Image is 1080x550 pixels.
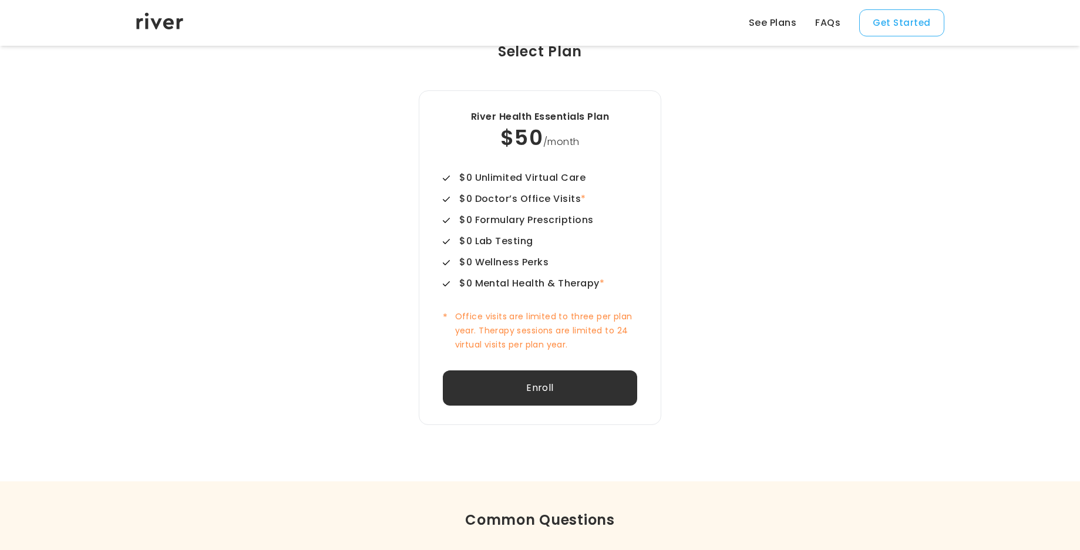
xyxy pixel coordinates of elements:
[459,192,586,206] div: $0 Doctor’s Office Visits
[136,509,944,531] div: Common Questions
[136,41,944,62] div: Select Plan
[443,124,637,152] div: $50
[459,276,604,291] div: $0 Mental Health & Therapy
[455,309,637,352] div: Office visits are limited to three per plan year. Therapy sessions are limited to 24 virtual visi...
[543,135,580,149] span: /month
[459,171,586,185] div: $0 Unlimited Virtual Care
[459,213,593,227] div: $0 Formulary Prescriptions
[459,234,533,248] div: $0 Lab Testing
[443,370,637,406] button: Enroll
[815,16,840,30] a: FAQs
[749,16,796,30] a: See Plans
[459,255,549,269] div: $0 Wellness Perks
[443,110,637,124] div: River Health Essentials Plan
[859,9,944,36] button: Get Started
